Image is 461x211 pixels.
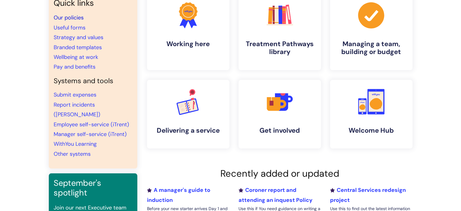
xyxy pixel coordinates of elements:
h4: Working here [152,40,225,48]
a: WithYou Learning [54,140,97,148]
h4: Welcome Hub [335,127,408,134]
a: Welcome Hub [330,80,413,148]
a: Our policies [54,14,84,21]
a: Delivering a service [147,80,229,148]
a: A manager's guide to induction [147,186,210,203]
a: Pay and benefits [54,63,95,70]
a: Report incidents ([PERSON_NAME]) [54,101,100,118]
a: Wellbeing at work [54,53,98,61]
h3: September's spotlight [54,178,132,198]
a: Manager self-service (iTrent) [54,131,127,138]
a: Other systems [54,150,91,158]
a: Employee self-service (iTrent) [54,121,129,128]
h4: Delivering a service [152,127,225,134]
a: Useful forms [54,24,85,31]
h2: Recently added or updated [147,168,413,179]
a: Branded templates [54,44,102,51]
h4: Systems and tools [54,77,132,85]
h4: Managing a team, building or budget [335,40,408,56]
h4: Treatment Pathways library [243,40,316,56]
a: Submit expenses [54,91,96,98]
a: Get involved [239,80,321,148]
a: Strategy and values [54,34,103,41]
a: Central Services redesign project [330,186,406,203]
a: Coroner report and attending an inquest Policy [238,186,312,203]
h4: Get involved [243,127,316,134]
